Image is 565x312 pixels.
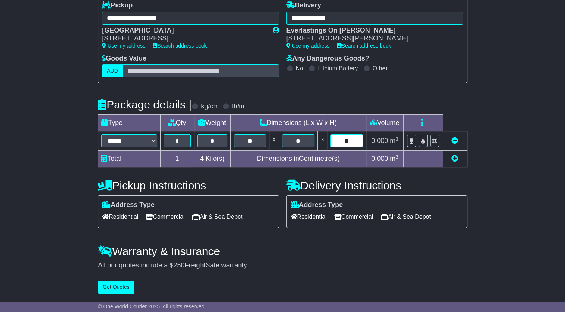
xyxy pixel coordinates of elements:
[200,155,204,162] span: 4
[390,137,398,144] span: m
[102,1,133,10] label: Pickup
[291,201,343,209] label: Address Type
[98,303,206,309] span: © One World Courier 2025. All rights reserved.
[98,261,467,270] div: All our quotes include a $ FreightSafe warranty.
[395,136,398,142] sup: 3
[161,115,194,131] td: Qty
[366,115,403,131] td: Volume
[102,64,123,77] label: AUD
[98,179,279,192] h4: Pickup Instructions
[102,55,146,63] label: Goods Value
[395,154,398,160] sup: 3
[98,98,192,111] h4: Package details |
[98,151,161,167] td: Total
[102,43,145,49] a: Use my address
[102,34,265,43] div: [STREET_ADDRESS]
[286,43,330,49] a: Use my address
[98,281,134,294] button: Get Quotes
[286,34,456,43] div: [STREET_ADDRESS][PERSON_NAME]
[286,55,369,63] label: Any Dangerous Goods?
[230,115,366,131] td: Dimensions (L x W x H)
[390,155,398,162] span: m
[98,115,161,131] td: Type
[161,151,194,167] td: 1
[318,131,327,151] td: x
[296,65,303,72] label: No
[381,211,431,223] span: Air & Sea Depot
[102,211,138,223] span: Residential
[102,27,265,35] div: [GEOGRAPHIC_DATA]
[371,155,388,162] span: 0.000
[371,137,388,144] span: 0.000
[451,137,458,144] a: Remove this item
[269,131,279,151] td: x
[201,103,219,111] label: kg/cm
[318,65,358,72] label: Lithium Battery
[291,211,327,223] span: Residential
[230,151,366,167] td: Dimensions in Centimetre(s)
[146,211,184,223] span: Commercial
[98,245,467,257] h4: Warranty & Insurance
[286,179,467,192] h4: Delivery Instructions
[373,65,388,72] label: Other
[192,211,243,223] span: Air & Sea Depot
[286,27,456,35] div: Everlastings On [PERSON_NAME]
[286,1,321,10] label: Delivery
[451,155,458,162] a: Add new item
[194,115,230,131] td: Weight
[334,211,373,223] span: Commercial
[102,201,155,209] label: Address Type
[232,103,244,111] label: lb/in
[194,151,230,167] td: Kilo(s)
[173,261,184,269] span: 250
[337,43,391,49] a: Search address book
[153,43,207,49] a: Search address book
